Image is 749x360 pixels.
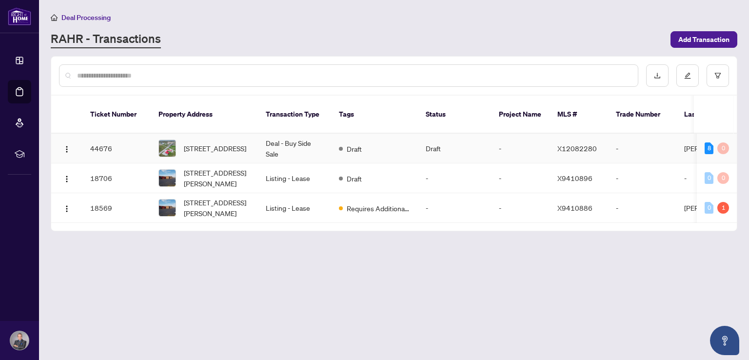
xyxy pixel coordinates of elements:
button: Logo [59,200,75,216]
a: RAHR - Transactions [51,31,161,48]
td: Draft [418,134,491,163]
img: Logo [63,145,71,153]
button: Logo [59,170,75,186]
button: edit [676,64,699,87]
img: Logo [63,175,71,183]
span: download [654,72,661,79]
img: thumbnail-img [159,200,176,216]
span: Draft [347,173,362,184]
td: - [491,134,550,163]
div: 0 [705,172,713,184]
th: Trade Number [608,96,676,134]
th: Transaction Type [258,96,331,134]
button: Logo [59,140,75,156]
img: thumbnail-img [159,140,176,157]
div: 0 [705,202,713,214]
img: Profile Icon [10,331,29,350]
span: X9410896 [557,174,592,182]
div: 0 [717,142,729,154]
img: thumbnail-img [159,170,176,186]
td: - [491,163,550,193]
span: [STREET_ADDRESS][PERSON_NAME] [184,197,250,219]
span: X12082280 [557,144,597,153]
span: filter [714,72,721,79]
button: Add Transaction [670,31,737,48]
td: - [608,163,676,193]
span: Add Transaction [678,32,729,47]
span: [STREET_ADDRESS][PERSON_NAME] [184,167,250,189]
td: - [491,193,550,223]
div: 8 [705,142,713,154]
td: - [608,134,676,163]
th: Project Name [491,96,550,134]
td: Listing - Lease [258,163,331,193]
td: - [418,193,491,223]
img: Logo [63,205,71,213]
span: Deal Processing [61,13,111,22]
span: home [51,14,58,21]
span: Requires Additional Docs [347,203,410,214]
td: - [608,193,676,223]
button: Open asap [710,326,739,355]
td: Deal - Buy Side Sale [258,134,331,163]
span: X9410886 [557,203,592,212]
td: 18569 [82,193,151,223]
th: Ticket Number [82,96,151,134]
td: 18706 [82,163,151,193]
div: 0 [717,172,729,184]
span: Draft [347,143,362,154]
td: Listing - Lease [258,193,331,223]
span: edit [684,72,691,79]
img: logo [8,7,31,25]
th: Tags [331,96,418,134]
th: Status [418,96,491,134]
button: filter [707,64,729,87]
div: 1 [717,202,729,214]
td: - [418,163,491,193]
span: [STREET_ADDRESS] [184,143,246,154]
th: Property Address [151,96,258,134]
th: MLS # [550,96,608,134]
td: 44676 [82,134,151,163]
button: download [646,64,669,87]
